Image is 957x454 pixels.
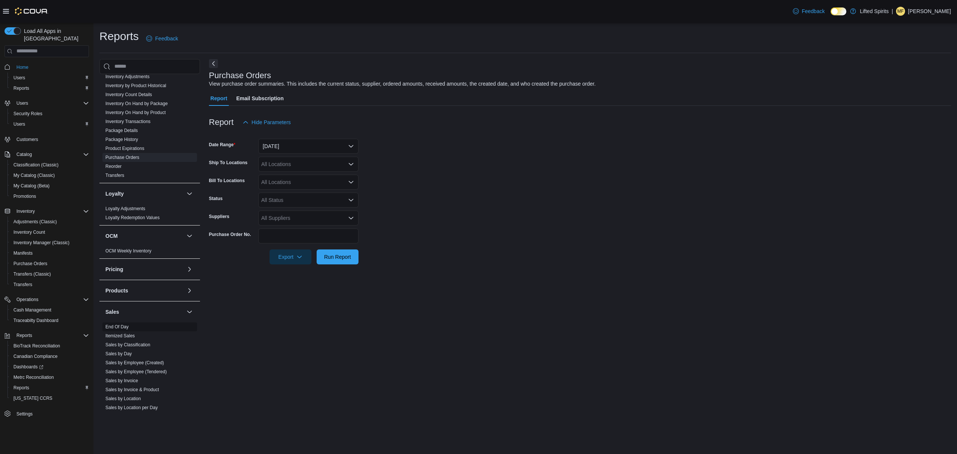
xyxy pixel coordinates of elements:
div: View purchase order summaries. This includes the current status, supplier, ordered amounts, recei... [209,80,596,88]
button: Manifests [7,248,92,258]
button: Traceabilty Dashboard [7,315,92,326]
span: Sales by Location [105,396,141,402]
span: Transfers [10,280,89,289]
a: Inventory On Hand by Product [105,110,166,115]
span: Sales by Product [105,414,139,420]
span: Dashboards [10,362,89,371]
a: My Catalog (Beta) [10,181,53,190]
span: End Of Day [105,324,129,330]
a: Dashboards [10,362,46,371]
a: Cash Management [10,306,54,315]
span: Users [16,100,28,106]
button: Reports [13,331,35,340]
span: Classification (Classic) [10,160,89,169]
span: Email Subscription [236,91,284,106]
a: Sales by Employee (Tendered) [105,369,167,374]
a: Sales by Employee (Created) [105,360,164,365]
a: Inventory Manager (Classic) [10,238,73,247]
a: Purchase Orders [105,155,139,160]
a: Inventory Adjustments [105,74,150,79]
button: Home [1,62,92,73]
span: Reports [13,331,89,340]
a: OCM Weekly Inventory [105,248,151,254]
span: BioTrack Reconciliation [10,341,89,350]
span: Traceabilty Dashboard [10,316,89,325]
button: Loyalty [185,189,194,198]
span: Users [13,121,25,127]
a: Package History [105,137,138,142]
span: Home [16,64,28,70]
a: My Catalog (Classic) [10,171,58,180]
span: Inventory On Hand by Package [105,101,168,107]
span: Inventory On Hand by Product [105,110,166,116]
div: Sales [99,322,200,451]
a: Transfers (Classic) [10,270,54,279]
span: Cash Management [10,306,89,315]
button: Promotions [7,191,92,202]
span: Promotions [13,193,36,199]
button: Open list of options [348,197,354,203]
span: [US_STATE] CCRS [13,395,52,401]
button: Open list of options [348,179,354,185]
button: Inventory Count [7,227,92,237]
a: Sales by Day [105,351,132,356]
a: Feedback [790,4,828,19]
h3: OCM [105,232,118,240]
button: Inventory [13,207,38,216]
span: Settings [16,411,33,417]
h3: Products [105,287,128,294]
span: Security Roles [10,109,89,118]
label: Bill To Locations [209,178,245,184]
span: Load All Apps in [GEOGRAPHIC_DATA] [21,27,89,42]
span: Inventory Count [13,229,45,235]
a: Reports [10,383,32,392]
a: Package Details [105,128,138,133]
div: Matt Fallaschek [896,7,905,16]
button: Cash Management [7,305,92,315]
button: BioTrack Reconciliation [7,341,92,351]
label: Ship To Locations [209,160,247,166]
a: BioTrack Reconciliation [10,341,63,350]
a: Feedback [143,31,181,46]
button: Reports [7,83,92,93]
div: Inventory [99,72,200,183]
button: Run Report [317,249,359,264]
span: Security Roles [13,111,42,117]
button: Open list of options [348,161,354,167]
a: Loyalty Redemption Values [105,215,160,220]
span: Customers [13,135,89,144]
span: Product Expirations [105,145,144,151]
span: Hide Parameters [252,119,291,126]
span: Run Report [324,253,351,261]
span: Inventory Count [10,228,89,237]
span: Package History [105,136,138,142]
button: Transfers [7,279,92,290]
span: Traceabilty Dashboard [13,318,58,323]
span: Dashboards [13,364,43,370]
h3: Report [209,118,234,127]
div: OCM [99,246,200,258]
h3: Purchase Orders [209,71,271,80]
a: Metrc Reconciliation [10,373,57,382]
h3: Sales [105,308,119,316]
button: Open list of options [348,215,354,221]
span: Operations [13,295,89,304]
span: Transfers [105,172,124,178]
span: Purchase Orders [10,259,89,268]
h3: Pricing [105,266,123,273]
span: Metrc Reconciliation [10,373,89,382]
span: Export [274,249,307,264]
span: Inventory Count Details [105,92,152,98]
span: Reorder [105,163,121,169]
button: Customers [1,134,92,145]
span: Reports [13,385,29,391]
span: Customers [16,136,38,142]
span: Transfers [13,282,32,288]
a: Customers [13,135,41,144]
a: Users [10,73,28,82]
span: Reports [10,84,89,93]
span: My Catalog (Classic) [10,171,89,180]
button: Settings [1,408,92,419]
